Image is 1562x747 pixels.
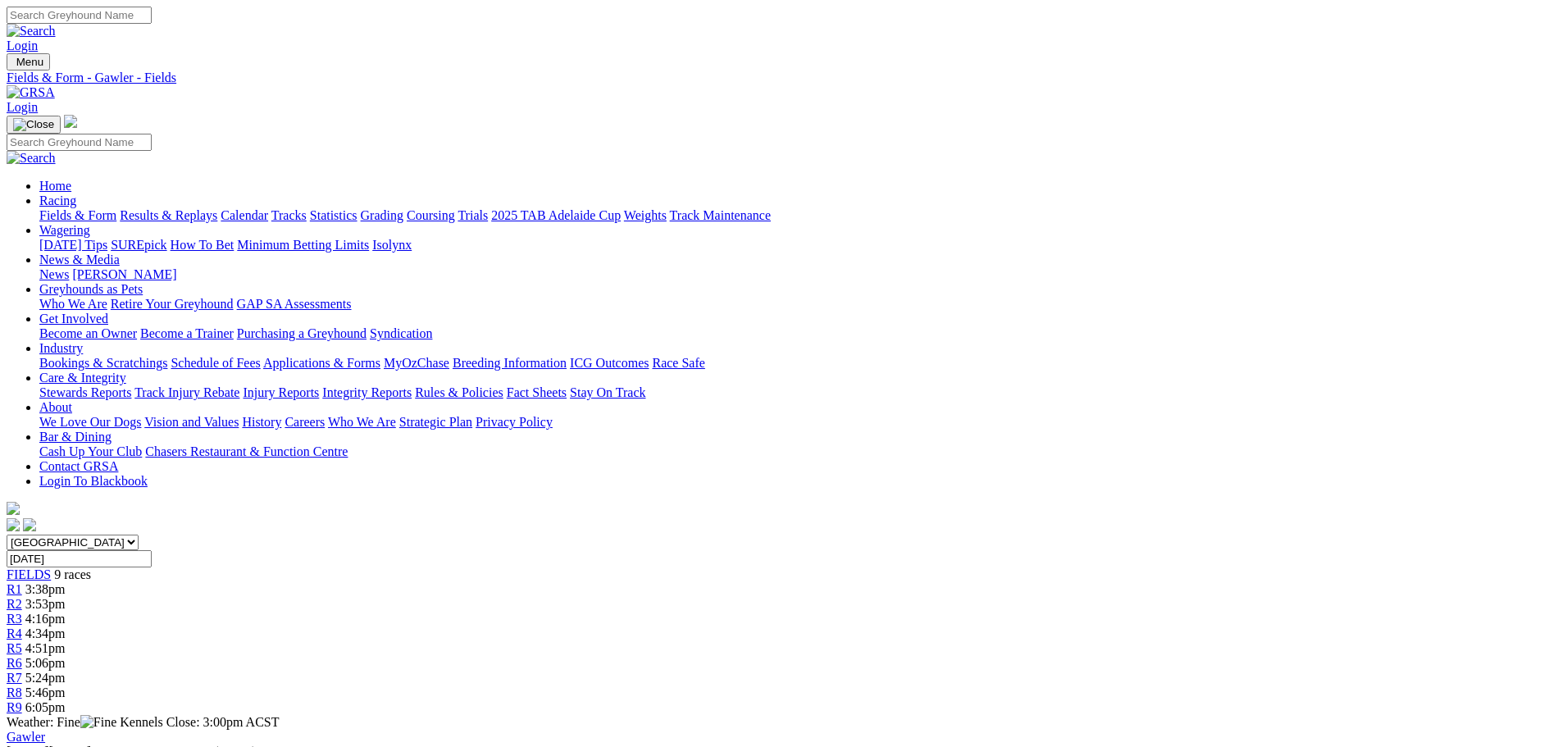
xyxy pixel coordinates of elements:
span: 4:51pm [25,641,66,655]
a: Contact GRSA [39,459,118,473]
a: Stewards Reports [39,385,131,399]
a: Chasers Restaurant & Function Centre [145,444,348,458]
a: R8 [7,686,22,699]
a: MyOzChase [384,356,449,370]
a: R3 [7,612,22,626]
a: Fields & Form - Gawler - Fields [7,71,1555,85]
a: Stay On Track [570,385,645,399]
div: Get Involved [39,326,1555,341]
div: About [39,415,1555,430]
span: 4:34pm [25,626,66,640]
span: 5:06pm [25,656,66,670]
img: logo-grsa-white.png [7,502,20,515]
a: R6 [7,656,22,670]
a: Who We Are [328,415,396,429]
div: Wagering [39,238,1555,253]
a: Wagering [39,223,90,237]
a: Who We Are [39,297,107,311]
a: 2025 TAB Adelaide Cup [491,208,621,222]
a: Home [39,179,71,193]
a: How To Bet [171,238,235,252]
a: Schedule of Fees [171,356,260,370]
a: ICG Outcomes [570,356,649,370]
a: R2 [7,597,22,611]
a: Grading [361,208,403,222]
a: Breeding Information [453,356,567,370]
a: Careers [285,415,325,429]
img: Search [7,151,56,166]
span: 3:53pm [25,597,66,611]
a: History [242,415,281,429]
a: Trials [458,208,488,222]
input: Select date [7,550,152,567]
a: Gawler [7,730,45,744]
div: Racing [39,208,1555,223]
a: Calendar [221,208,268,222]
a: Get Involved [39,312,108,326]
div: Bar & Dining [39,444,1555,459]
a: Race Safe [652,356,704,370]
a: Weights [624,208,667,222]
a: Fact Sheets [507,385,567,399]
img: logo-grsa-white.png [64,115,77,128]
a: Privacy Policy [476,415,553,429]
a: Greyhounds as Pets [39,282,143,296]
a: Purchasing a Greyhound [237,326,367,340]
a: R5 [7,641,22,655]
a: Syndication [370,326,432,340]
a: Cash Up Your Club [39,444,142,458]
img: Close [13,118,54,131]
button: Toggle navigation [7,53,50,71]
span: 4:16pm [25,612,66,626]
input: Search [7,134,152,151]
a: Bookings & Scratchings [39,356,167,370]
a: Vision and Values [144,415,239,429]
a: Integrity Reports [322,385,412,399]
a: R7 [7,671,22,685]
a: R4 [7,626,22,640]
a: News & Media [39,253,120,266]
span: 5:46pm [25,686,66,699]
a: Industry [39,341,83,355]
a: Results & Replays [120,208,217,222]
div: Care & Integrity [39,385,1555,400]
a: R1 [7,582,22,596]
a: Minimum Betting Limits [237,238,369,252]
span: 9 races [54,567,91,581]
a: Login To Blackbook [39,474,148,488]
a: Bar & Dining [39,430,112,444]
a: News [39,267,69,281]
a: Statistics [310,208,357,222]
a: SUREpick [111,238,166,252]
span: Weather: Fine [7,715,120,729]
a: Retire Your Greyhound [111,297,234,311]
a: Become a Trainer [140,326,234,340]
a: Rules & Policies [415,385,503,399]
a: FIELDS [7,567,51,581]
a: Racing [39,194,76,207]
a: Coursing [407,208,455,222]
a: Tracks [271,208,307,222]
a: Isolynx [372,238,412,252]
img: Search [7,24,56,39]
a: Strategic Plan [399,415,472,429]
a: GAP SA Assessments [237,297,352,311]
a: Track Injury Rebate [134,385,239,399]
a: R9 [7,700,22,714]
a: Fields & Form [39,208,116,222]
div: Industry [39,356,1555,371]
a: About [39,400,72,414]
a: [PERSON_NAME] [72,267,176,281]
div: Greyhounds as Pets [39,297,1555,312]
